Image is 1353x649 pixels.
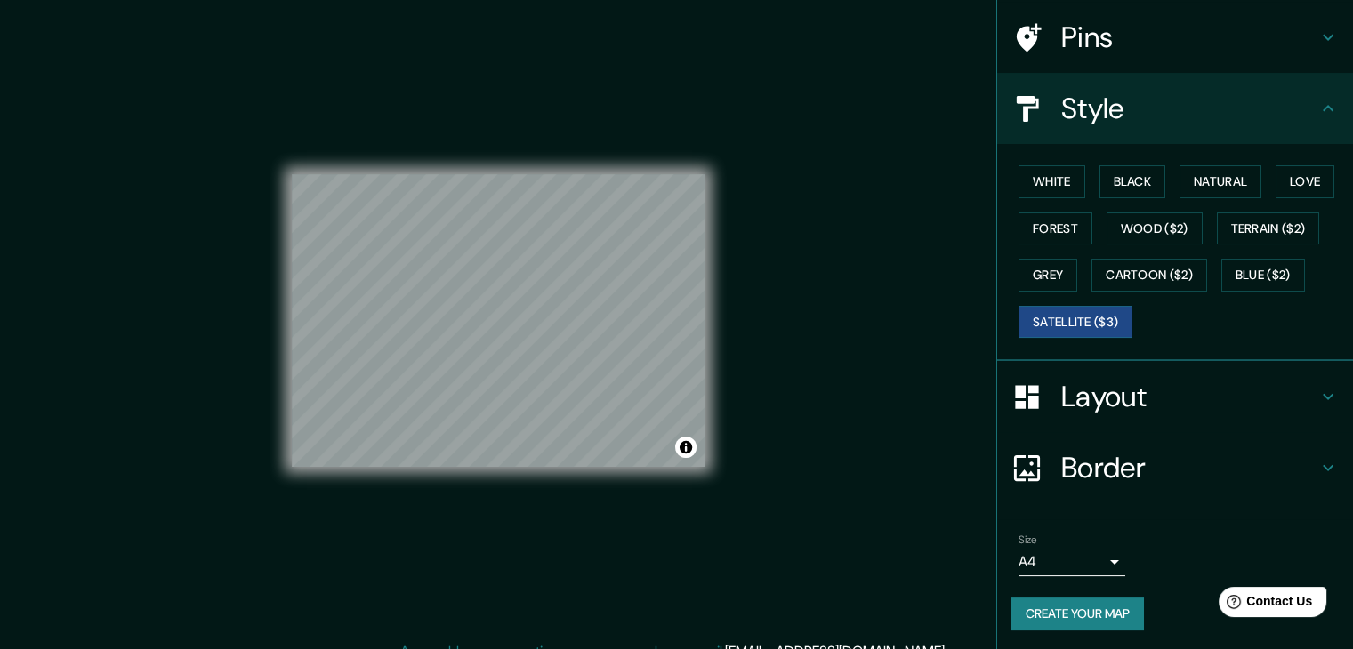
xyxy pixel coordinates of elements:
[1019,548,1125,576] div: A4
[1061,91,1317,126] h4: Style
[997,73,1353,144] div: Style
[1091,259,1207,292] button: Cartoon ($2)
[1019,306,1132,339] button: Satellite ($3)
[1019,165,1085,198] button: White
[1061,379,1317,414] h4: Layout
[1011,597,1144,630] button: Create your map
[1180,165,1261,198] button: Natural
[997,2,1353,73] div: Pins
[1221,259,1305,292] button: Blue ($2)
[997,432,1353,503] div: Border
[1019,212,1092,245] button: Forest
[1019,259,1077,292] button: Grey
[1099,165,1166,198] button: Black
[1195,580,1333,629] iframe: Help widget launcher
[1276,165,1334,198] button: Love
[1019,533,1037,548] label: Size
[1217,212,1320,245] button: Terrain ($2)
[675,437,697,458] button: Toggle attribution
[1061,20,1317,55] h4: Pins
[997,361,1353,432] div: Layout
[292,174,705,467] canvas: Map
[1061,450,1317,485] h4: Border
[1107,212,1203,245] button: Wood ($2)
